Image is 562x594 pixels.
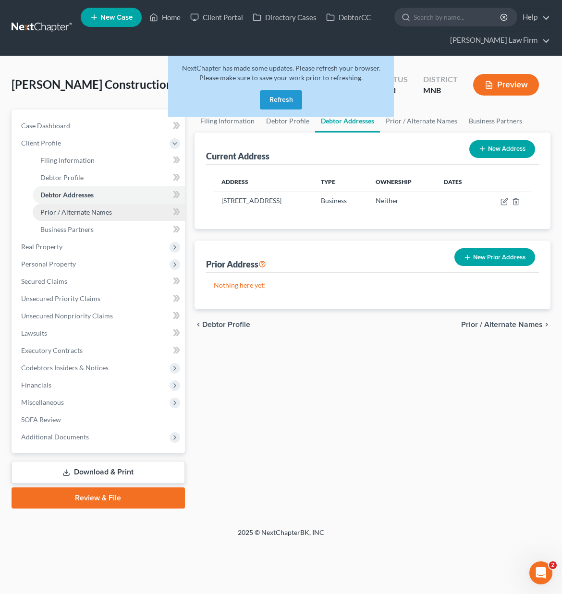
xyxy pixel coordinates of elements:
a: Home [145,9,185,26]
a: Lawsuits [13,325,185,342]
div: 2025 © NextChapterBK, INC [50,528,512,545]
td: [STREET_ADDRESS] [214,192,314,210]
i: chevron_left [195,321,202,328]
span: Additional Documents [21,433,89,441]
a: Executory Contracts [13,342,185,359]
a: Business Partners [463,109,528,133]
button: New Prior Address [454,248,535,266]
span: Case Dashboard [21,121,70,130]
td: Neither [368,192,436,210]
a: Case Dashboard [13,117,185,134]
a: DebtorCC [321,9,376,26]
span: SOFA Review [21,415,61,424]
span: [PERSON_NAME] Construction, Inc [12,77,194,91]
span: Debtor Profile [40,173,84,182]
span: Debtor Profile [202,321,250,328]
a: SOFA Review [13,411,185,428]
a: Review & File [12,487,185,509]
th: Address [214,172,314,192]
div: Current Address [206,150,269,162]
span: Codebtors Insiders & Notices [21,364,109,372]
button: Preview [473,74,539,96]
a: Help [518,9,550,26]
span: Debtor Addresses [40,191,94,199]
span: Unsecured Nonpriority Claims [21,312,113,320]
button: Prior / Alternate Names chevron_right [461,321,550,328]
span: Financials [21,381,51,389]
span: Prior / Alternate Names [40,208,112,216]
th: Dates [436,172,481,192]
a: Debtor Addresses [33,186,185,204]
span: Real Property [21,242,62,251]
span: Client Profile [21,139,61,147]
p: Nothing here yet! [214,280,531,290]
div: MNB [423,85,458,96]
a: Debtor Profile [33,169,185,186]
span: New Case [100,14,133,21]
th: Ownership [368,172,436,192]
span: Executory Contracts [21,346,83,354]
button: chevron_left Debtor Profile [195,321,250,328]
span: Lawsuits [21,329,47,337]
th: Type [313,172,368,192]
i: chevron_right [543,321,550,328]
span: Prior / Alternate Names [461,321,543,328]
span: 2 [549,561,557,569]
a: Download & Print [12,461,185,484]
a: Filing Information [33,152,185,169]
span: Filing Information [40,156,95,164]
span: Unsecured Priority Claims [21,294,100,303]
input: Search by name... [414,8,501,26]
a: Directory Cases [248,9,321,26]
iframe: Intercom live chat [529,561,552,584]
a: Unsecured Nonpriority Claims [13,307,185,325]
a: Business Partners [33,221,185,238]
a: Prior / Alternate Names [380,109,463,133]
button: New Address [469,140,535,158]
span: Miscellaneous [21,398,64,406]
a: Unsecured Priority Claims [13,290,185,307]
a: Secured Claims [13,273,185,290]
a: Prior / Alternate Names [33,204,185,221]
span: NextChapter has made some updates. Please refresh your browser. Please make sure to save your wor... [182,64,380,82]
span: Secured Claims [21,277,67,285]
a: Client Portal [185,9,248,26]
span: Personal Property [21,260,76,268]
td: Business [313,192,368,210]
div: Prior Address [206,258,266,270]
button: Refresh [260,90,302,109]
a: [PERSON_NAME] Law Firm [445,32,550,49]
span: Business Partners [40,225,94,233]
div: District [423,74,458,85]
